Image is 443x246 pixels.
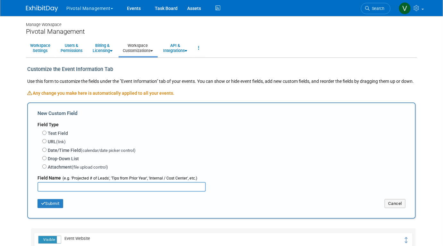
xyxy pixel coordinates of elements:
[56,139,66,144] span: (link)
[88,40,117,56] a: Billing &Licensing
[72,165,108,170] span: (file upload control)
[159,40,191,56] a: API &Integrations
[404,237,409,243] i: Click and drag to move field
[61,176,197,180] span: (e.g. 'Projected # of Leads', 'Tips from Prior Year', 'Internal / Cost Center', etc.)
[399,2,411,14] img: Valerie Weld
[27,63,184,76] div: Customize the Event Information Tab
[26,40,54,56] a: WorkspaceSettings
[38,171,405,182] div: Field Name
[26,28,417,36] div: Pivotal Management
[26,5,58,12] img: ExhibitDay
[385,199,405,208] button: Cancel
[38,236,61,243] label: Visible
[56,40,87,56] a: Users &Permissions
[48,130,68,136] label: Text Field
[38,119,405,128] div: Field Type
[119,40,157,56] a: WorkspaceCustomizations
[48,164,108,171] label: Attachment
[361,3,390,14] a: Search
[48,147,136,154] label: Date/Time Field
[61,236,90,241] span: Event Website
[370,6,384,11] span: Search
[27,90,416,102] div: Any change you make here is automatically applied to all your events.
[38,110,405,119] div: New Custom Field
[81,148,136,153] span: (calendar/date picker control)
[48,138,66,145] label: URL
[48,155,79,162] label: Drop-Down List
[38,199,63,208] button: Submit
[26,16,417,28] div: Manage Workspace
[27,76,416,90] div: Use this form to customize the fields under the "Event Information" tab of your events. You can s...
